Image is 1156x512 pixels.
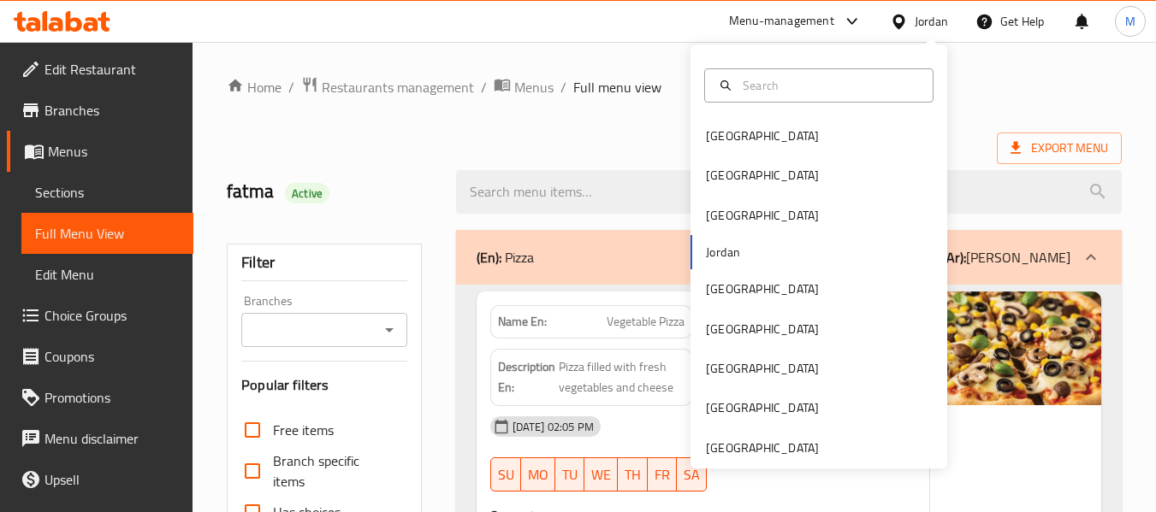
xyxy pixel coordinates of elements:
span: FR [655,462,670,487]
a: Sections [21,172,193,213]
li: / [288,77,294,97]
a: Coupons [7,336,193,377]
span: Coupons [44,346,180,367]
div: [GEOGRAPHIC_DATA] [706,166,819,185]
input: search [456,170,1122,214]
span: Branch specific items [273,450,393,491]
span: Edit Restaurant [44,59,180,79]
a: Upsell [7,459,193,500]
a: Home [227,77,282,97]
button: SA [677,457,707,491]
div: [GEOGRAPHIC_DATA] [706,359,819,378]
a: Edit Restaurant [7,49,193,90]
a: Full Menu View [21,213,193,254]
span: Restaurants management [322,77,474,97]
div: Jordan [915,12,948,31]
a: Menu disclaimer [7,418,193,459]
a: Edit Menu [21,254,193,295]
span: SA [684,462,700,487]
button: Open [377,318,401,342]
button: SU [490,457,521,491]
span: Sections [35,182,180,203]
li: / [481,77,487,97]
div: [GEOGRAPHIC_DATA] [706,280,819,298]
button: MO [521,457,555,491]
span: Full Menu View [35,223,180,244]
a: Menus [7,131,193,172]
a: Menus [494,76,554,98]
span: Menus [514,77,554,97]
div: [GEOGRAPHIC_DATA] [706,206,819,225]
span: Choice Groups [44,305,180,326]
button: TU [555,457,584,491]
span: Vegetable Pizza [607,313,685,331]
span: Free items [273,420,334,440]
img: %D8%A8%D9%8A%D8%AA%D8%B2%D8%A7_%D8%AE%D8%B6%D8%A7%D8%B1_638955338200675649.jpg [930,291,1101,405]
nav: breadcrumb [227,76,1122,98]
span: Menus [48,141,180,162]
span: TU [562,462,578,487]
span: Branches [44,100,180,121]
input: Search [736,76,922,95]
a: Promotions [7,377,193,418]
p: Pizza [477,247,534,268]
p: [PERSON_NAME] [943,247,1070,268]
div: Menu-management [729,11,834,32]
div: (En): Pizza(Ar):[PERSON_NAME] [456,230,1122,285]
div: Active [285,183,329,203]
b: (Ar): [943,244,966,270]
button: WE [584,457,618,491]
span: Menu disclaimer [44,428,180,449]
div: [GEOGRAPHIC_DATA] [706,320,819,338]
div: Filter [241,244,406,281]
span: Promotions [44,387,180,408]
button: TH [618,457,648,491]
h3: Popular filters [241,375,406,395]
li: / [560,77,566,97]
span: Full menu view [573,77,661,97]
h2: fatma [227,179,435,204]
span: Edit Menu [35,264,180,285]
strong: Name En: [498,313,547,331]
div: [GEOGRAPHIC_DATA] [706,127,819,145]
span: Pizza filled with fresh vegetables and cheese [559,356,685,398]
a: Restaurants management [301,76,474,98]
span: TH [625,462,641,487]
span: MO [528,462,548,487]
span: WE [591,462,611,487]
span: [DATE] 02:05 PM [506,419,601,435]
span: SU [498,462,514,487]
span: Active [285,185,329,202]
a: Choice Groups [7,295,193,336]
span: Upsell [44,469,180,490]
button: FR [648,457,677,491]
div: [GEOGRAPHIC_DATA] [706,398,819,417]
span: Export Menu [997,132,1122,164]
span: M [1125,12,1135,31]
b: (En): [477,244,501,270]
a: Branches [7,90,193,131]
span: Export Menu [1011,138,1108,159]
div: [GEOGRAPHIC_DATA] [706,438,819,457]
strong: Description En: [498,356,555,398]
